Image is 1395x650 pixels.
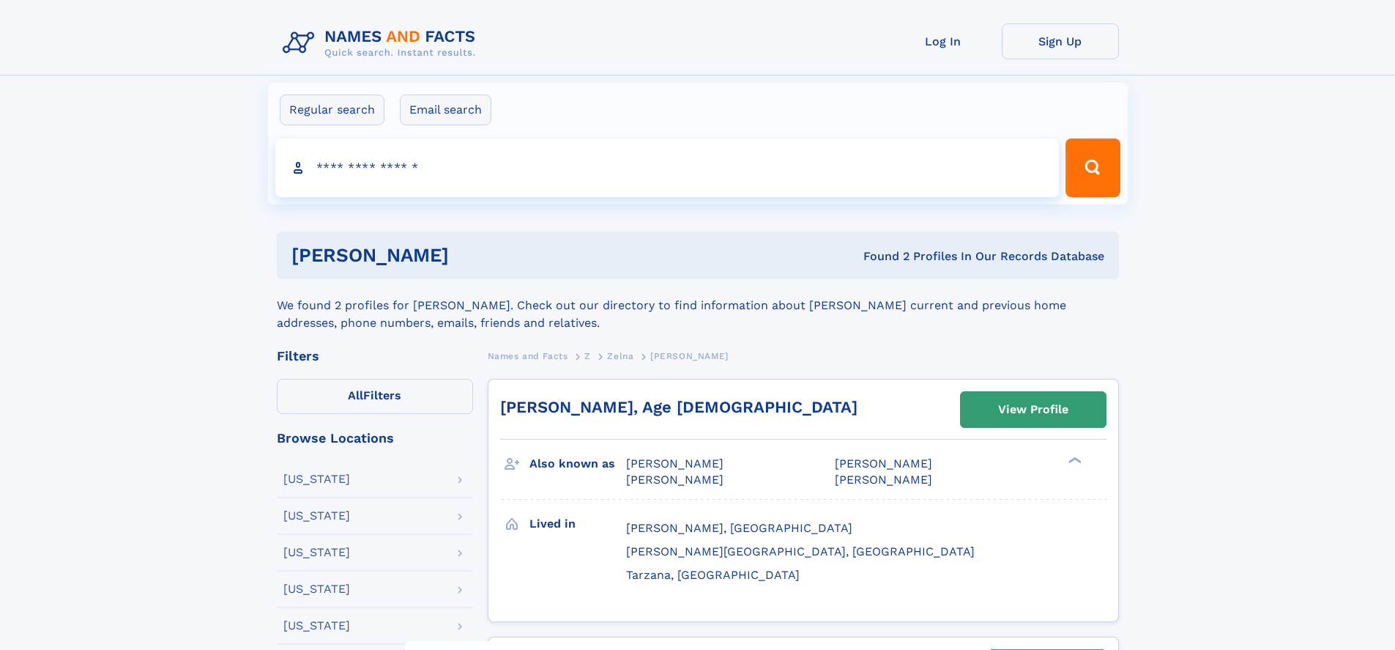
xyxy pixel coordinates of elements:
div: [US_STATE] [283,510,350,522]
div: [US_STATE] [283,583,350,595]
h3: Lived in [529,511,626,536]
span: [PERSON_NAME] [626,457,723,470]
label: Email search [400,95,491,125]
div: ❯ [1065,456,1082,465]
span: [PERSON_NAME] [650,351,729,361]
div: [US_STATE] [283,620,350,632]
span: [PERSON_NAME][GEOGRAPHIC_DATA], [GEOGRAPHIC_DATA] [626,544,975,558]
div: Browse Locations [277,432,473,445]
span: Tarzana, [GEOGRAPHIC_DATA] [626,568,800,582]
a: View Profile [961,392,1106,427]
label: Regular search [280,95,384,125]
h3: Also known as [529,451,626,476]
span: [PERSON_NAME] [835,473,932,487]
span: [PERSON_NAME] [626,473,723,487]
a: Log In [885,23,1002,59]
a: Zelna [607,347,633,365]
a: Z [584,347,591,365]
div: [US_STATE] [283,547,350,558]
div: [US_STATE] [283,473,350,485]
span: Z [584,351,591,361]
span: [PERSON_NAME], [GEOGRAPHIC_DATA] [626,521,852,535]
span: Zelna [607,351,633,361]
a: [PERSON_NAME], Age [DEMOGRAPHIC_DATA] [500,398,858,416]
h1: [PERSON_NAME] [291,246,656,265]
button: Search Button [1065,139,1120,197]
a: Sign Up [1002,23,1119,59]
div: View Profile [998,393,1068,426]
img: Logo Names and Facts [277,23,488,63]
div: Found 2 Profiles In Our Records Database [656,248,1104,265]
div: Filters [277,350,473,363]
input: search input [275,139,1060,197]
label: Filters [277,379,473,414]
span: [PERSON_NAME] [835,457,932,470]
a: Names and Facts [488,347,568,365]
div: We found 2 profiles for [PERSON_NAME]. Check out our directory to find information about [PERSON_... [277,279,1119,332]
span: All [348,388,363,402]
